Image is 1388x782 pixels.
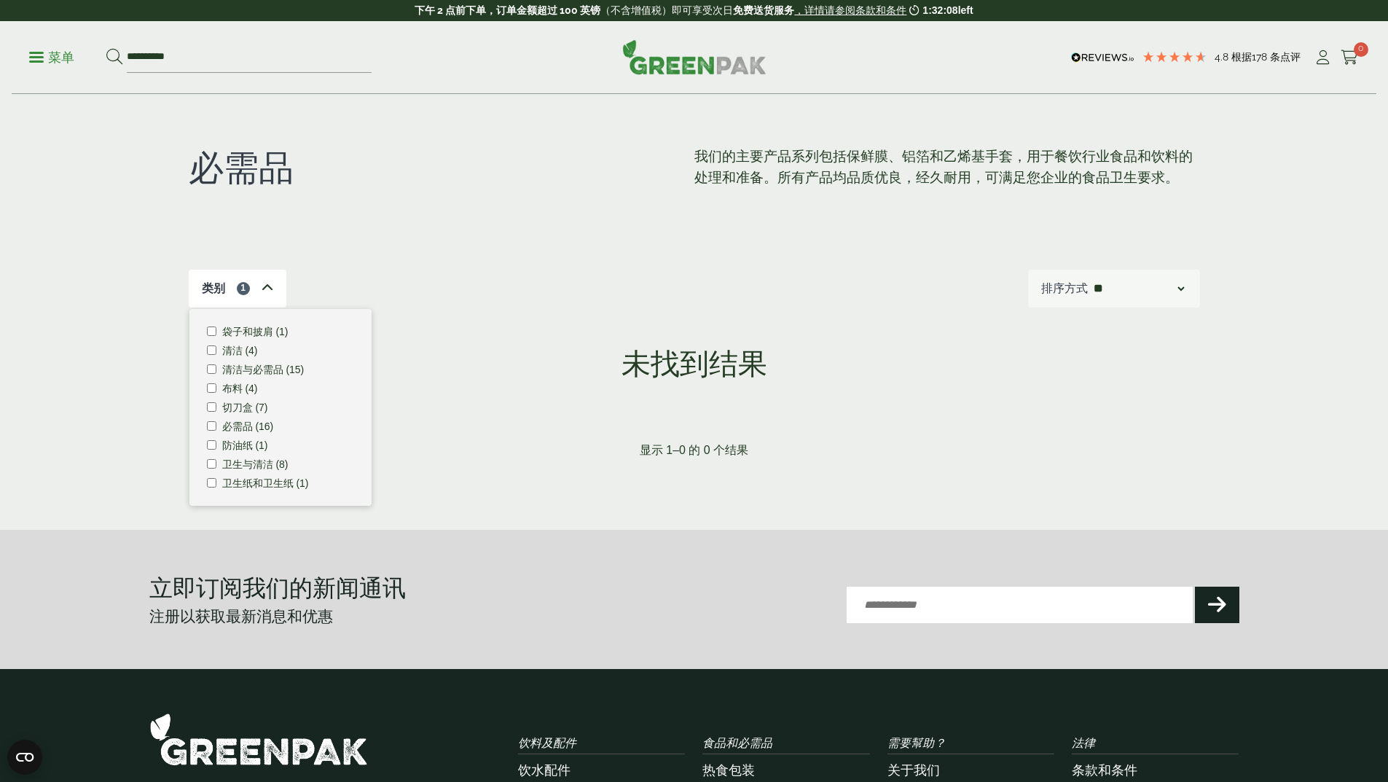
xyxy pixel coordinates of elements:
a: 0 [1341,47,1359,69]
font: 菜单 [48,50,74,65]
button: 打开 CMP 小部件 [7,740,42,775]
font: 清洁 (4) [222,345,258,356]
img: REVIEWS.io [1071,52,1134,63]
font: 我们的主要产品系列包括保鲜膜、铝箔和乙烯基手套，用于餐饮行业食品和饮料的处理和准备。所有产品均品质优良，经久耐用，可满足您企业的食品卫生要求。 [694,148,1193,185]
a: 饮水配件 [518,762,571,778]
font: 未找到结果 [622,343,767,383]
a: 关于我们 [887,762,940,778]
font: 点评 [1280,51,1301,63]
font: 免费送货服务 [733,4,794,16]
font: 清洁与必需品 (15) [222,364,305,375]
font: 排序方式 [1041,281,1088,295]
font: 立即订阅我们的新闻通讯 [149,571,406,603]
font: 注册以获取最新消息和优惠 [149,607,333,625]
a: 条款和条件 [1072,762,1137,778]
font: 显示 1–0 的 0 个结果 [640,444,748,456]
div: 4.78 星 [1142,50,1207,63]
font: 即可享受次日 [672,4,733,16]
font: 必需品 (16) [222,421,274,432]
font: 4.8 [1215,51,1228,63]
i: 大车 [1341,50,1359,65]
span: 1:32:08 [922,4,957,16]
img: GreenPak 供应 [622,39,766,74]
font: 0 [1358,43,1363,53]
font: 切刀盒 (7) [222,402,268,413]
select: 车间订单 [1091,280,1187,297]
font: 防油纸 (1) [222,439,268,451]
font: 下午 2 点前下单，订单 [415,4,517,16]
font: 卫生纸和卫生纸 (1) [222,477,309,489]
font: （不含增值税） [600,4,672,16]
font: 必需品 [189,143,294,190]
span: left [958,4,973,16]
font: 金额超过 100 英镑 [517,4,600,16]
a: 菜单 [29,49,74,63]
font: 根据 [1231,51,1252,63]
font: 178 条 [1252,51,1280,63]
a: 热食包装 [702,762,755,778]
font: 袋子和披肩 (1) [222,326,289,337]
font: 1 [240,283,246,293]
font: 卫生与清洁 (8) [222,458,289,470]
font: 类别 [202,281,225,295]
font: 布料 (4) [222,383,258,394]
img: GreenPak 供应 [149,713,368,766]
a: ，详情请参阅条款和条件 [794,4,906,16]
i: 我的账户 [1314,50,1332,65]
